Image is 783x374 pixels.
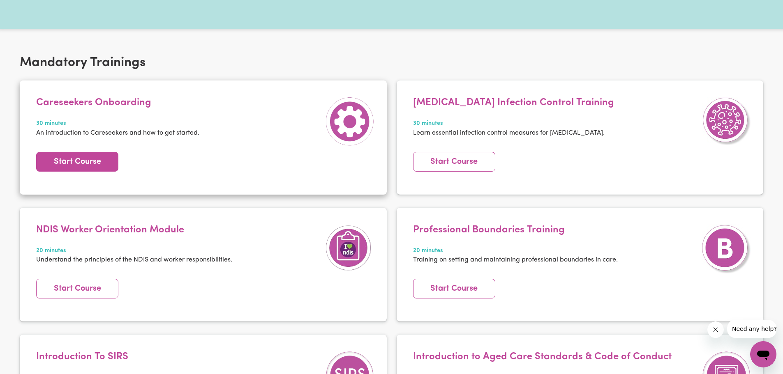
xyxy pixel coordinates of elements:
p: An introduction to Careseekers and how to get started. [36,128,199,138]
span: 20 minutes [36,246,232,255]
h4: NDIS Worker Orientation Module [36,224,232,236]
h2: Mandatory Trainings [20,55,763,71]
p: Understand the principles of the NDIS and worker responsibilities. [36,255,232,265]
a: Start Course [413,279,495,298]
span: 30 minutes [413,119,614,128]
h4: Professional Boundaries Training [413,224,618,236]
h4: Introduction To SIRS [36,351,321,363]
iframe: Message from company [727,320,776,338]
a: Start Course [413,152,495,172]
a: Start Course [36,152,118,172]
span: 30 minutes [36,119,199,128]
iframe: Close message [707,321,724,338]
h4: Introduction to Aged Care Standards & Code of Conduct [413,351,698,363]
span: 20 minutes [413,246,618,255]
a: Start Course [36,279,118,298]
span: Need any help? [5,6,50,12]
p: Training on setting and maintaining professional boundaries in care. [413,255,618,265]
iframe: Button to launch messaging window [750,341,776,367]
h4: [MEDICAL_DATA] Infection Control Training [413,97,614,109]
p: Learn essential infection control measures for [MEDICAL_DATA]. [413,128,614,138]
h4: Careseekers Onboarding [36,97,199,109]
